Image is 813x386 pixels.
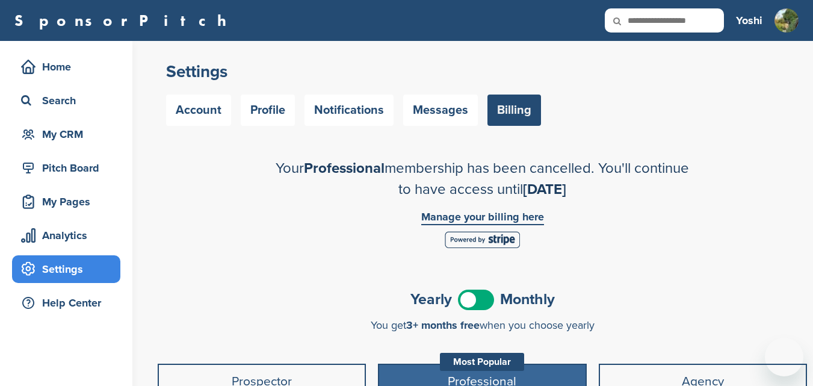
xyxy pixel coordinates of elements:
div: Most Popular [440,353,524,371]
div: Search [18,90,120,111]
span: [DATE] [523,181,566,198]
div: Home [18,56,120,78]
h2: Settings [166,61,799,82]
div: My Pages [18,191,120,213]
img: Stripe [445,231,520,248]
a: Help Center [12,289,120,317]
a: Messages [403,95,478,126]
a: Search [12,87,120,114]
a: Billing [487,95,541,126]
a: My CRM [12,120,120,148]
div: Help Center [18,292,120,314]
a: Home [12,53,120,81]
h2: Your membership has been cancelled. You'll continue to have access until [272,158,693,200]
div: Pitch Board [18,157,120,179]
div: Analytics [18,225,120,246]
a: Analytics [12,222,120,249]
span: Monthly [500,292,555,307]
span: 3+ months free [406,319,480,332]
a: Profile [241,95,295,126]
a: My Pages [12,188,120,216]
iframe: Button to launch messaging window [765,338,803,376]
a: Notifications [304,95,394,126]
a: Yoshi [736,7,762,34]
a: Settings [12,255,120,283]
div: You get when you choose yearly [158,319,807,331]
a: SponsorPitch [14,13,234,28]
div: Settings [18,258,120,280]
h3: Yoshi [736,12,762,29]
span: Yearly [410,292,452,307]
span: Professional [304,160,385,177]
a: Manage your billing here [421,211,544,225]
a: Account [166,95,231,126]
div: My CRM [18,123,120,145]
a: Pitch Board [12,154,120,182]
